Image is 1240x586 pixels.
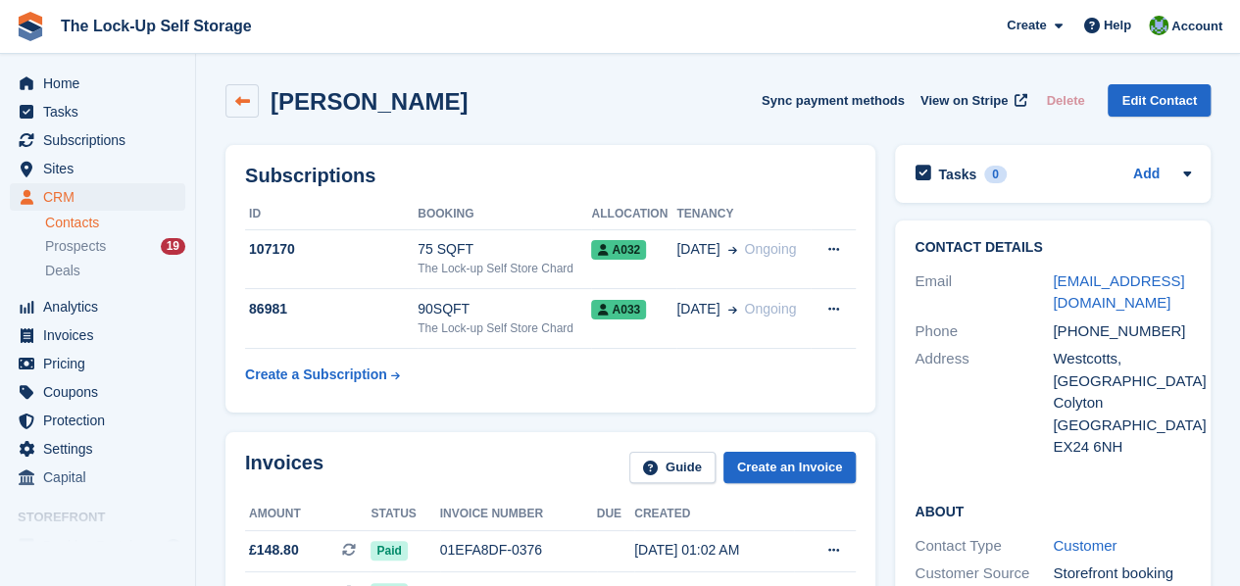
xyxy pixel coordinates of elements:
[915,348,1053,459] div: Address
[913,84,1031,117] a: View on Stripe
[676,239,719,260] span: [DATE]
[249,540,299,561] span: £148.80
[1007,16,1046,35] span: Create
[440,499,597,530] th: Invoice number
[1053,436,1191,459] div: EX24 6NH
[744,241,796,257] span: Ongoing
[920,91,1008,111] span: View on Stripe
[676,299,719,319] span: [DATE]
[418,319,591,337] div: The Lock-up Self Store Chard
[1053,272,1184,312] a: [EMAIL_ADDRESS][DOMAIN_NAME]
[245,499,371,530] th: Amount
[10,407,185,434] a: menu
[53,10,260,42] a: The Lock-Up Self Storage
[1053,392,1191,415] div: Colyton
[245,239,418,260] div: 107170
[1053,415,1191,437] div: [GEOGRAPHIC_DATA]
[43,70,161,97] span: Home
[984,166,1007,183] div: 0
[915,270,1053,315] div: Email
[1053,562,1191,585] div: Storefront booking
[634,499,794,530] th: Created
[915,320,1053,343] div: Phone
[371,499,439,530] th: Status
[591,300,646,319] span: A033
[10,70,185,97] a: menu
[161,238,185,255] div: 19
[915,562,1053,585] div: Customer Source
[43,155,161,182] span: Sites
[245,452,323,484] h2: Invoices
[245,165,856,187] h2: Subscriptions
[45,236,185,257] a: Prospects 19
[629,452,716,484] a: Guide
[744,301,796,317] span: Ongoing
[418,199,591,230] th: Booking
[1171,17,1222,36] span: Account
[634,540,794,561] div: [DATE] 01:02 AM
[10,293,185,320] a: menu
[1133,164,1160,186] a: Add
[18,508,195,527] span: Storefront
[1149,16,1168,35] img: Andrew Beer
[45,262,80,280] span: Deals
[10,532,185,560] a: menu
[43,350,161,377] span: Pricing
[915,501,1191,520] h2: About
[418,299,591,319] div: 90SQFT
[43,321,161,349] span: Invoices
[45,214,185,232] a: Contacts
[1053,348,1191,392] div: Westcotts, [GEOGRAPHIC_DATA]
[271,88,468,115] h2: [PERSON_NAME]
[43,98,161,125] span: Tasks
[1053,537,1116,554] a: Customer
[245,299,418,319] div: 86981
[43,464,161,491] span: Capital
[245,365,387,385] div: Create a Subscription
[938,166,976,183] h2: Tasks
[1104,16,1131,35] span: Help
[418,239,591,260] div: 75 SQFT
[16,12,45,41] img: stora-icon-8386f47178a22dfd0bd8f6a31ec36ba5ce8667c1dd55bd0f319d3a0aa187defe.svg
[10,350,185,377] a: menu
[10,321,185,349] a: menu
[10,155,185,182] a: menu
[10,435,185,463] a: menu
[915,240,1191,256] h2: Contact Details
[1053,320,1191,343] div: [PHONE_NUMBER]
[676,199,810,230] th: Tenancy
[371,541,407,561] span: Paid
[10,378,185,406] a: menu
[245,199,418,230] th: ID
[43,126,161,154] span: Subscriptions
[10,98,185,125] a: menu
[45,237,106,256] span: Prospects
[10,183,185,211] a: menu
[762,84,905,117] button: Sync payment methods
[440,540,597,561] div: 01EFA8DF-0376
[591,240,646,260] span: A032
[10,126,185,154] a: menu
[245,357,400,393] a: Create a Subscription
[1108,84,1211,117] a: Edit Contact
[591,199,676,230] th: Allocation
[43,407,161,434] span: Protection
[43,435,161,463] span: Settings
[43,183,161,211] span: CRM
[43,532,161,560] span: Booking Portal
[10,464,185,491] a: menu
[418,260,591,277] div: The Lock-up Self Store Chard
[1038,84,1092,117] button: Delete
[43,293,161,320] span: Analytics
[43,378,161,406] span: Coupons
[723,452,857,484] a: Create an Invoice
[162,534,185,558] a: Preview store
[45,261,185,281] a: Deals
[915,535,1053,558] div: Contact Type
[597,499,634,530] th: Due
